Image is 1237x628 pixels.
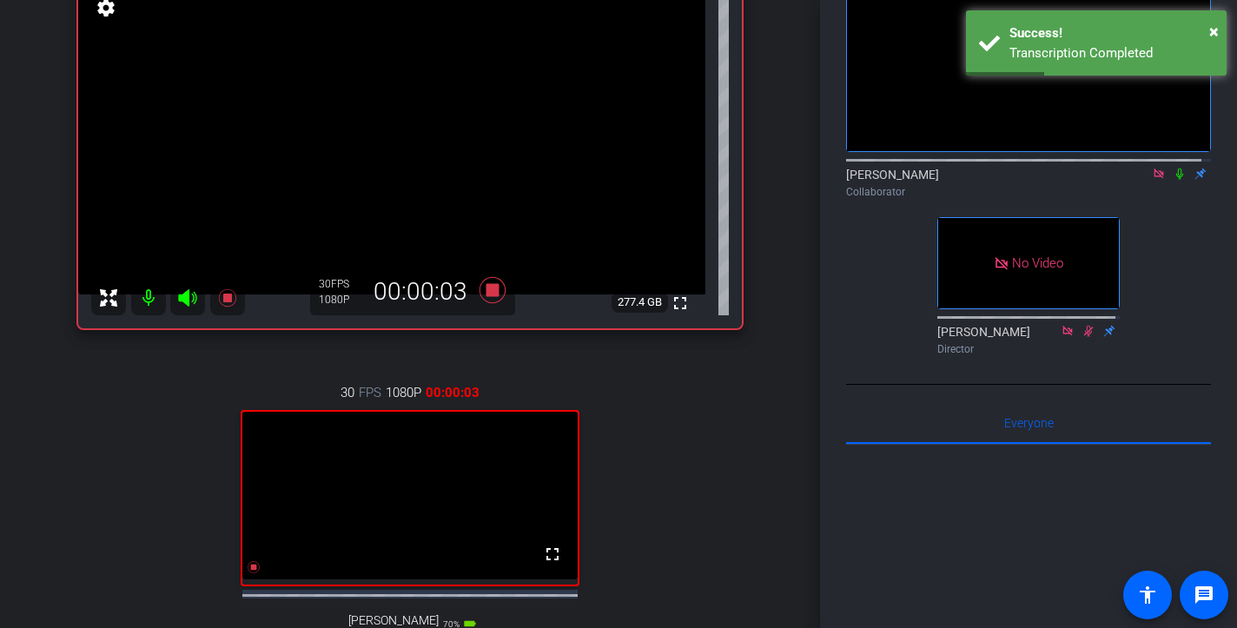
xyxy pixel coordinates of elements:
[1209,18,1219,44] button: Close
[1012,255,1063,271] span: No Video
[612,292,668,313] span: 277.4 GB
[386,383,421,402] span: 1080P
[319,277,362,291] div: 30
[341,383,354,402] span: 30
[331,278,349,290] span: FPS
[1137,585,1158,605] mat-icon: accessibility
[1009,43,1214,63] div: Transcription Completed
[359,383,381,402] span: FPS
[1194,585,1214,605] mat-icon: message
[1209,21,1219,42] span: ×
[937,323,1120,357] div: [PERSON_NAME]
[937,341,1120,357] div: Director
[319,293,362,307] div: 1080P
[348,613,439,628] span: [PERSON_NAME]
[670,293,691,314] mat-icon: fullscreen
[426,383,480,402] span: 00:00:03
[1009,23,1214,43] div: Success!
[542,544,563,565] mat-icon: fullscreen
[362,277,479,307] div: 00:00:03
[846,184,1211,200] div: Collaborator
[1004,417,1054,429] span: Everyone
[846,166,1211,200] div: [PERSON_NAME]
